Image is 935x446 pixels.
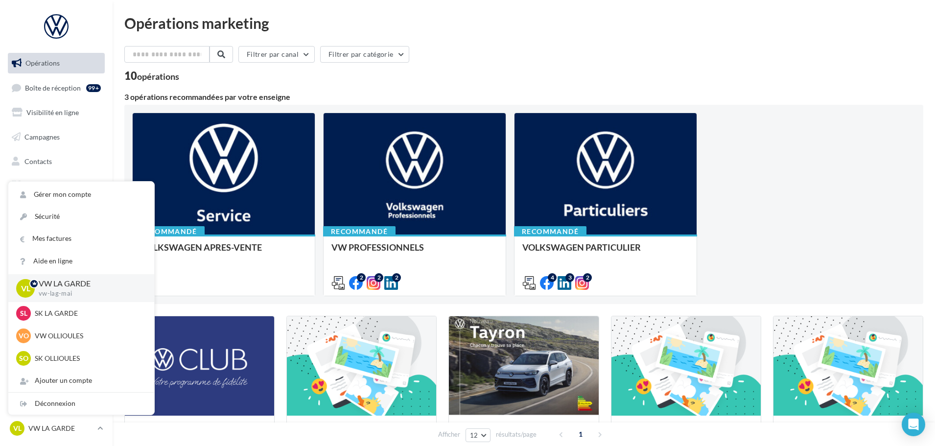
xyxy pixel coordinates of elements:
[6,151,107,172] a: Contacts
[8,228,154,250] a: Mes factures
[392,273,401,282] div: 2
[13,423,22,433] span: VL
[8,393,154,415] div: Déconnexion
[19,331,29,341] span: VO
[132,226,205,237] div: Recommandé
[19,353,28,363] span: SO
[124,93,923,101] div: 3 opérations recommandées par votre enseigne
[28,423,93,433] p: VW LA GARDE
[35,353,142,363] p: SK OLLIOULES
[24,157,52,165] span: Contacts
[24,133,60,141] span: Campagnes
[8,419,105,438] a: VL VW LA GARDE
[331,242,424,253] span: VW PROFESSIONNELS
[573,426,588,442] span: 1
[522,242,641,253] span: VOLKSWAGEN PARTICULIER
[565,273,574,282] div: 3
[438,430,460,439] span: Afficher
[8,206,154,228] a: Sécurité
[6,53,107,73] a: Opérations
[374,273,383,282] div: 2
[35,331,142,341] p: VW OLLIOULES
[6,175,107,196] a: Médiathèque
[39,289,139,298] p: vw-lag-mai
[140,242,262,253] span: VOLKSWAGEN APRES-VENTE
[6,102,107,123] a: Visibilité en ligne
[583,273,592,282] div: 2
[514,226,586,237] div: Recommandé
[26,108,79,117] span: Visibilité en ligne
[466,428,491,442] button: 12
[124,16,923,30] div: Opérations marketing
[21,282,30,294] span: VL
[6,257,107,285] a: Campagnes DataOnDemand
[470,431,478,439] span: 12
[496,430,537,439] span: résultats/page
[902,413,925,436] div: Open Intercom Messenger
[6,127,107,147] a: Campagnes
[323,226,396,237] div: Recommandé
[8,370,154,392] div: Ajouter un compte
[86,84,101,92] div: 99+
[548,273,557,282] div: 4
[357,273,366,282] div: 2
[6,224,107,253] a: PLV et print personnalisable
[6,200,107,220] a: Calendrier
[320,46,409,63] button: Filtrer par catégorie
[6,77,107,98] a: Boîte de réception99+
[20,308,27,318] span: SL
[25,59,60,67] span: Opérations
[124,70,179,81] div: 10
[35,308,142,318] p: SK LA GARDE
[39,278,139,289] p: VW LA GARDE
[137,72,179,81] div: opérations
[238,46,315,63] button: Filtrer par canal
[25,83,81,92] span: Boîte de réception
[8,184,154,206] a: Gérer mon compte
[8,250,154,272] a: Aide en ligne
